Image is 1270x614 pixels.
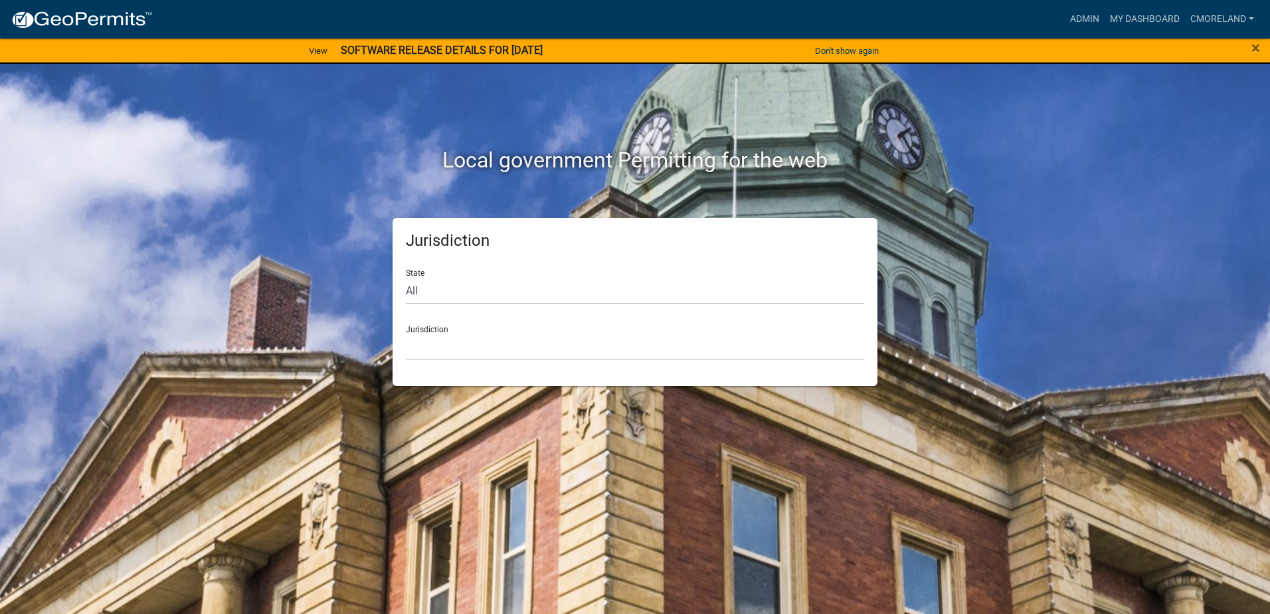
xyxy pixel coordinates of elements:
[1065,7,1105,32] a: Admin
[266,148,1004,173] h2: Local government Permitting for the web
[304,40,333,62] a: View
[1185,7,1259,32] a: cmoreland
[341,44,543,56] strong: SOFTWARE RELEASE DETAILS FOR [DATE]
[406,231,864,251] h5: Jurisdiction
[1105,7,1185,32] a: My Dashboard
[1251,39,1260,57] span: ×
[810,40,884,62] button: Don't show again
[1251,40,1260,56] button: Close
